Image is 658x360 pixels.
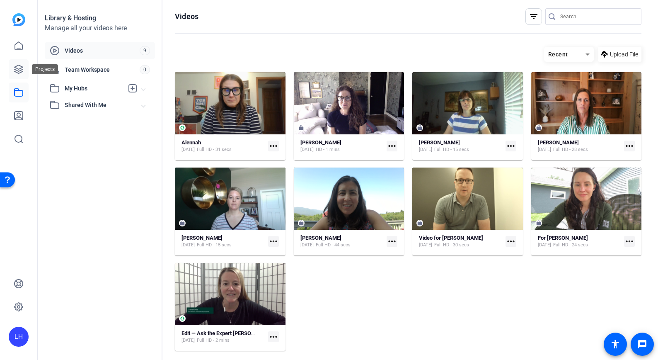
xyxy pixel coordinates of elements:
[300,139,341,146] strong: [PERSON_NAME]
[538,235,588,241] strong: For [PERSON_NAME]
[548,51,568,58] span: Recent
[300,146,314,153] span: [DATE]
[65,46,140,55] span: Videos
[181,330,274,336] strong: Edit — Ask the Expert [PERSON_NAME]
[419,139,460,146] strong: [PERSON_NAME]
[506,141,516,151] mat-icon: more_horiz
[529,12,539,22] mat-icon: filter_list
[538,242,551,248] span: [DATE]
[197,242,232,248] span: Full HD - 15 secs
[553,146,588,153] span: Full HD - 28 secs
[268,236,279,247] mat-icon: more_horiz
[300,235,384,248] a: [PERSON_NAME][DATE]Full HD - 44 secs
[268,141,279,151] mat-icon: more_horiz
[419,139,502,153] a: [PERSON_NAME][DATE]Full HD - 15 secs
[387,236,397,247] mat-icon: more_horiz
[624,141,635,151] mat-icon: more_horiz
[181,146,195,153] span: [DATE]
[197,337,230,344] span: Full HD - 2 mins
[610,50,638,59] span: Upload File
[181,235,265,248] a: [PERSON_NAME][DATE]Full HD - 15 secs
[12,13,25,26] img: blue-gradient.svg
[181,139,265,153] a: Alennah[DATE]Full HD - 31 secs
[316,146,340,153] span: HD - 1 mins
[300,242,314,248] span: [DATE]
[175,12,198,22] h1: Videos
[506,236,516,247] mat-icon: more_horiz
[434,242,469,248] span: Full HD - 30 secs
[140,46,150,55] span: 9
[434,146,469,153] span: Full HD - 15 secs
[419,242,432,248] span: [DATE]
[65,101,142,109] span: Shared With Me
[538,235,621,248] a: For [PERSON_NAME][DATE]Full HD - 24 secs
[637,339,647,349] mat-icon: message
[65,84,123,93] span: My Hubs
[419,235,502,248] a: Video for [PERSON_NAME][DATE]Full HD - 30 secs
[197,146,232,153] span: Full HD - 31 secs
[181,139,201,146] strong: Alennah
[181,330,265,344] a: Edit — Ask the Expert [PERSON_NAME][DATE]Full HD - 2 mins
[181,337,195,344] span: [DATE]
[598,47,641,62] button: Upload File
[538,139,621,153] a: [PERSON_NAME][DATE]Full HD - 28 secs
[610,339,620,349] mat-icon: accessibility
[419,146,432,153] span: [DATE]
[268,331,279,342] mat-icon: more_horiz
[300,139,384,153] a: [PERSON_NAME][DATE]HD - 1 mins
[45,13,155,23] div: Library & Hosting
[65,66,140,74] span: Team Workspace
[45,23,155,33] div: Manage all your videos here
[9,327,29,347] div: LH
[45,80,155,97] mat-expansion-panel-header: My Hubs
[45,97,155,113] mat-expansion-panel-header: Shared With Me
[538,139,579,146] strong: [PERSON_NAME]
[32,64,58,74] div: Projects
[538,146,551,153] span: [DATE]
[181,235,223,241] strong: [PERSON_NAME]
[140,65,150,74] span: 0
[316,242,351,248] span: Full HD - 44 secs
[553,242,588,248] span: Full HD - 24 secs
[181,242,195,248] span: [DATE]
[387,141,397,151] mat-icon: more_horiz
[624,236,635,247] mat-icon: more_horiz
[419,235,483,241] strong: Video for [PERSON_NAME]
[300,235,341,241] strong: [PERSON_NAME]
[560,12,635,22] input: Search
